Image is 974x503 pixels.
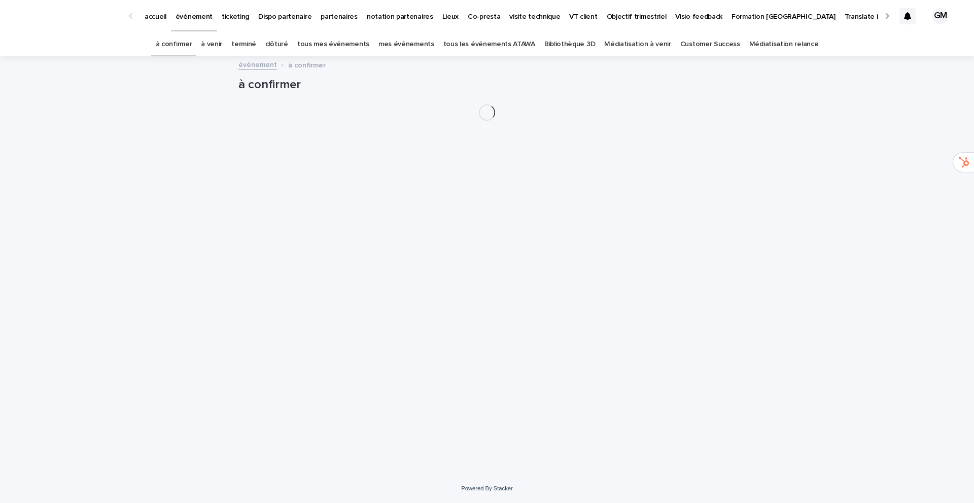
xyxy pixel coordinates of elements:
[231,32,256,56] a: terminé
[238,78,736,92] h1: à confirmer
[443,32,535,56] a: tous les événements ATAWA
[288,59,326,70] p: à confirmer
[201,32,222,56] a: à venir
[297,32,369,56] a: tous mes événements
[378,32,434,56] a: mes événements
[20,6,119,26] img: Ls34BcGeRexTGTNfXpUC
[461,485,512,491] a: Powered By Stacker
[265,32,288,56] a: clôturé
[238,58,277,70] a: événement
[749,32,819,56] a: Médiatisation relance
[544,32,595,56] a: Bibliothèque 3D
[932,8,949,24] div: GM
[604,32,671,56] a: Médiatisation à venir
[680,32,740,56] a: Customer Success
[156,32,192,56] a: à confirmer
